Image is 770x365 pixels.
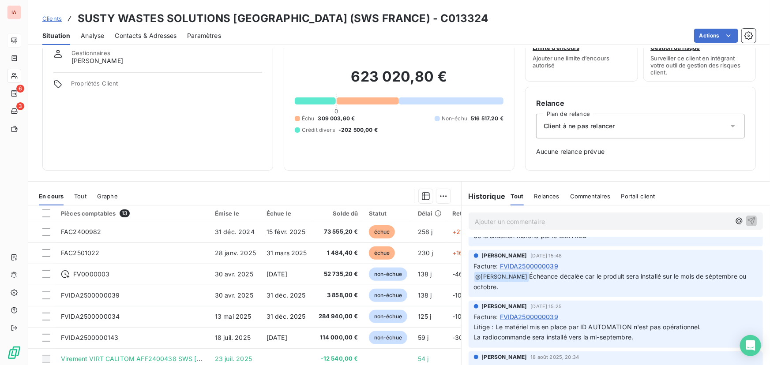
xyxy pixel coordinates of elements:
[452,291,469,299] span: -107 j
[78,11,488,26] h3: SUSTY WASTES SOLUTIONS [GEOGRAPHIC_DATA] (SWS FRANCE) - C013324
[511,193,524,200] span: Tout
[318,115,355,123] span: 309 003,60 €
[215,334,251,341] span: 18 juil. 2025
[318,210,358,217] div: Solde dû
[544,122,615,130] span: Client à ne pas relancer
[442,115,467,123] span: Non-échu
[61,334,118,341] span: FVIDA2500000143
[115,31,177,40] span: Contacts & Adresses
[531,253,562,258] span: [DATE] 15:48
[536,147,745,156] span: Aucune relance prévue
[474,272,748,291] span: Échéance décalée car le produit sera installé sur le mois de séptembre ou octobre.
[621,193,655,200] span: Portail client
[215,355,252,362] span: 23 juil. 2025
[536,98,745,108] h6: Relance
[16,102,24,110] span: 3
[418,228,433,235] span: 258 j
[369,268,407,281] span: non-échue
[215,270,253,278] span: 30 avr. 2025
[369,331,407,344] span: non-échue
[302,126,335,134] span: Crédit divers
[97,193,118,200] span: Graphe
[267,291,306,299] span: 31 déc. 2025
[418,249,433,257] span: 230 j
[525,21,638,82] button: Limite d’encoursAjouter une limite d’encours autorisé
[474,261,498,271] span: Facture :
[369,310,407,323] span: non-échue
[267,270,287,278] span: [DATE]
[267,228,305,235] span: 15 févr. 2025
[74,193,86,200] span: Tout
[267,334,287,341] span: [DATE]
[643,21,756,82] button: Gestion du risqueSurveiller ce client en intégrant votre outil de gestion des risques client.
[500,312,558,321] span: FVIDA2500000039
[215,313,252,320] span: 13 mai 2025
[215,249,256,257] span: 28 janv. 2025
[418,291,432,299] span: 138 j
[418,210,442,217] div: Délai
[7,346,21,360] img: Logo LeanPay
[534,193,560,200] span: Relances
[215,210,256,217] div: Émise le
[16,85,24,93] span: 6
[452,228,470,235] span: +212 j
[7,5,21,19] div: IA
[318,333,358,342] span: 114 000,00 €
[61,249,100,257] span: FAC2501022
[369,225,395,238] span: échue
[295,68,503,94] h2: 623 020,80 €
[187,31,221,40] span: Paramètres
[418,334,429,341] span: 59 j
[369,210,407,217] div: Statut
[482,302,527,310] span: [PERSON_NAME]
[418,355,429,362] span: 54 j
[694,29,738,43] button: Actions
[318,291,358,300] span: 3 858,00 €
[42,31,70,40] span: Situation
[452,270,466,278] span: -46 j
[61,228,101,235] span: FAC2400982
[452,210,481,217] div: Retard
[39,193,64,200] span: En cours
[215,228,255,235] span: 31 déc. 2024
[471,115,503,123] span: 516 517,20 €
[318,270,358,279] span: 52 735,20 €
[418,270,432,278] span: 138 j
[533,55,631,69] span: Ajouter une limite d’encours autorisé
[570,193,611,200] span: Commentaires
[531,354,579,360] span: 18 août 2025, 20:34
[500,261,558,271] span: FVIDA2500000039
[81,31,104,40] span: Analyse
[61,313,120,320] span: FVIDA2500000034
[474,221,756,239] span: : Échéance décalée du au paiement direct ainsi qu'au retard de la validation de la situation marc...
[740,335,761,356] div: Open Intercom Messenger
[452,249,470,257] span: +168 j
[267,313,306,320] span: 31 déc. 2025
[71,80,262,92] span: Propriétés Client
[369,246,395,260] span: échue
[474,272,529,282] span: @ [PERSON_NAME]
[61,291,120,299] span: FVIDA2500000039
[452,313,469,320] span: -107 j
[71,56,123,65] span: [PERSON_NAME]
[61,209,204,217] div: Pièces comptables
[302,115,315,123] span: Échu
[334,108,338,115] span: 0
[318,227,358,236] span: 73 555,20 €
[42,15,62,22] span: Clients
[651,55,749,76] span: Surveiller ce client en intégrant votre outil de gestion des risques client.
[215,291,253,299] span: 30 avr. 2025
[482,353,527,361] span: [PERSON_NAME]
[42,14,62,23] a: Clients
[73,270,109,279] span: FV0000003
[452,334,466,341] span: -30 j
[338,126,378,134] span: -202 500,00 €
[71,49,110,56] span: Gestionnaires
[61,355,215,362] span: Virement VIRT CALITOM AFF2400438 SWS [DATE]
[318,354,358,363] span: -12 540,00 €
[267,210,307,217] div: Échue le
[120,209,130,217] span: 13
[418,313,432,320] span: 125 j
[482,252,527,260] span: [PERSON_NAME]
[531,304,562,309] span: [DATE] 15:25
